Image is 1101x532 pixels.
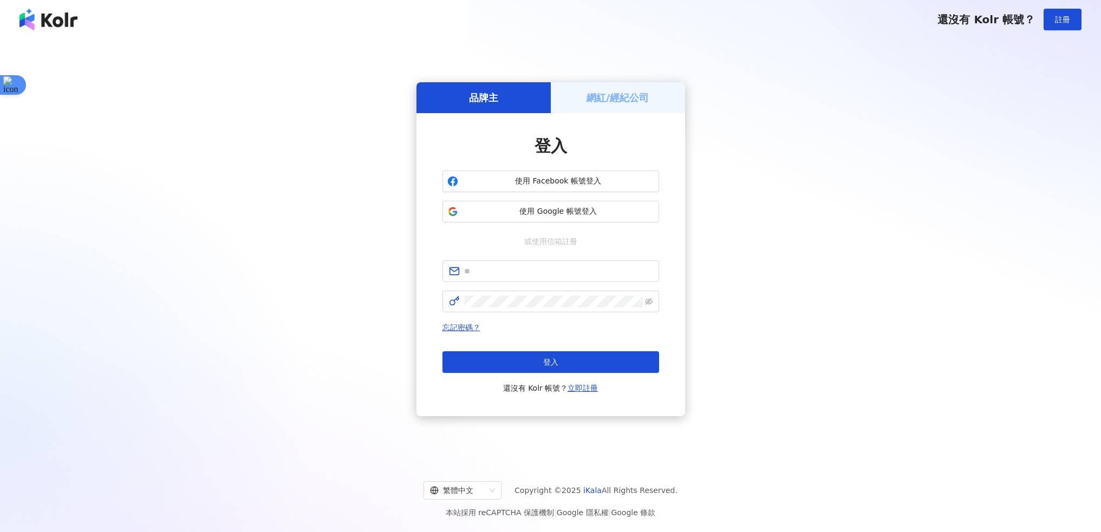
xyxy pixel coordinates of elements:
h5: 網紅/經紀公司 [587,91,649,104]
span: 登入 [535,136,567,155]
span: Copyright © 2025 All Rights Reserved. [514,484,677,497]
span: 還沒有 Kolr 帳號？ [503,382,598,395]
span: | [554,508,557,517]
span: | [609,508,611,517]
div: 繁體中文 [430,482,485,499]
button: 使用 Google 帳號登入 [442,201,659,222]
a: 忘記密碼？ [442,323,480,332]
button: 登入 [442,351,659,373]
span: 註冊 [1055,15,1070,24]
a: Google 隱私權 [557,508,609,517]
span: eye-invisible [645,298,653,305]
span: 使用 Google 帳號登入 [462,206,654,217]
span: 或使用信箱註冊 [517,235,585,247]
span: 登入 [543,358,558,366]
a: 立即註冊 [568,384,598,392]
h5: 品牌主 [469,91,498,104]
button: 註冊 [1044,9,1082,30]
a: Google 條款 [611,508,655,517]
img: logo [19,9,77,30]
span: 使用 Facebook 帳號登入 [462,176,654,187]
a: iKala [583,486,602,495]
span: 還沒有 Kolr 帳號？ [937,13,1035,26]
button: 使用 Facebook 帳號登入 [442,170,659,192]
span: 本站採用 reCAPTCHA 保護機制 [446,506,655,519]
